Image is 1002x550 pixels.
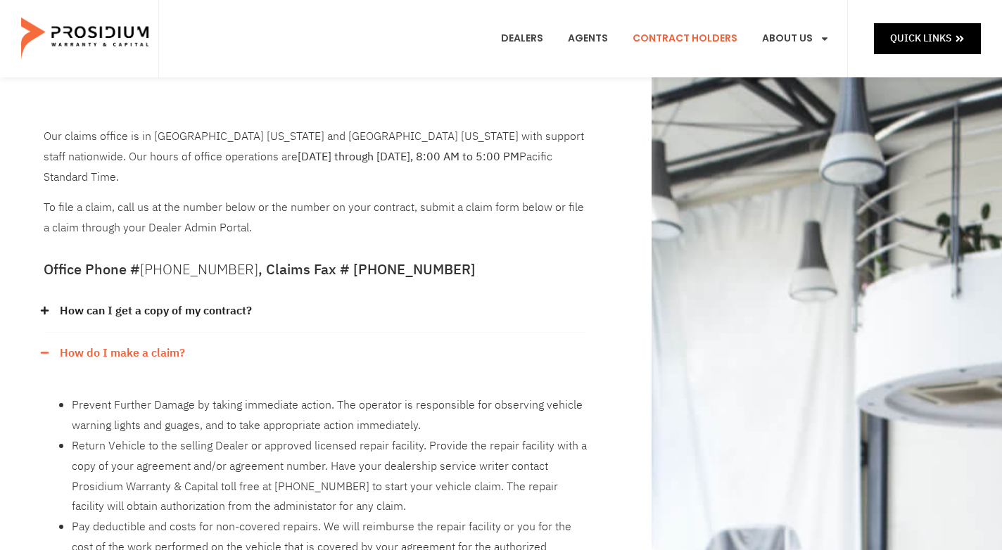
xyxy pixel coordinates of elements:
li: Return Vehicle to the selling Dealer or approved licensed repair facility. Provide the repair fac... [72,436,587,517]
a: [PHONE_NUMBER] [140,259,258,280]
a: Agents [557,13,619,65]
a: About Us [751,13,840,65]
a: How can I get a copy of my contract? [60,301,252,321]
div: How do I make a claim? [44,333,587,374]
p: Our claims office is in [GEOGRAPHIC_DATA] [US_STATE] and [GEOGRAPHIC_DATA] [US_STATE] with suppor... [44,127,587,187]
li: Prevent Further Damage by taking immediate action. The operator is responsible for observing vehi... [72,395,587,436]
p: To file a claim, call us at the number below or the number on your contract, submit a claim form ... [44,198,587,238]
a: Quick Links [874,23,981,53]
h5: Office Phone # , Claims Fax # [PHONE_NUMBER] [44,262,587,276]
a: How do I make a claim? [60,343,185,364]
a: Dealers [490,13,554,65]
span: Quick Links [890,30,951,47]
nav: Menu [490,13,840,65]
div: How can I get a copy of my contract? [44,290,587,333]
a: Contract Holders [622,13,748,65]
b: [DATE] through [DATE], 8:00 AM to 5:00 PM [298,148,519,165]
